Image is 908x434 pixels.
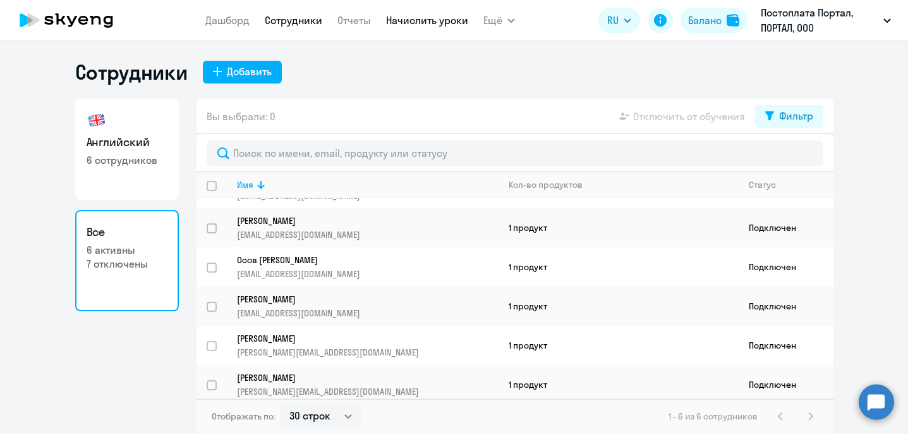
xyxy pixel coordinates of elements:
[739,247,833,287] td: Подключен
[761,5,878,35] p: Постоплата Портал, ПОРТАЛ, ООО
[509,179,738,190] div: Кол-во продуктов
[237,347,498,358] p: [PERSON_NAME][EMAIL_ADDRESS][DOMAIN_NAME]
[237,254,498,280] a: Осов [PERSON_NAME][EMAIL_ADDRESS][DOMAIN_NAME]
[203,61,282,84] button: Добавить
[237,372,498,397] a: [PERSON_NAME][PERSON_NAME][EMAIL_ADDRESS][DOMAIN_NAME]
[483,13,502,28] span: Ещё
[237,268,498,280] p: [EMAIL_ADDRESS][DOMAIN_NAME]
[386,14,468,27] a: Начислить уроки
[754,5,897,35] button: Постоплата Портал, ПОРТАЛ, ООО
[237,179,498,190] div: Имя
[237,333,481,344] p: [PERSON_NAME]
[499,247,739,287] td: 1 продукт
[75,210,179,311] a: Все6 активны7 отключены
[739,287,833,326] td: Подключен
[779,108,813,123] div: Фильтр
[337,14,371,27] a: Отчеты
[739,208,833,247] td: Подключен
[87,243,167,257] p: 6 активны
[87,110,107,130] img: english
[499,287,739,326] td: 1 продукт
[237,294,498,319] a: [PERSON_NAME][EMAIL_ADDRESS][DOMAIN_NAME]
[265,14,322,27] a: Сотрудники
[739,326,833,365] td: Подключен
[207,140,823,166] input: Поиск по имени, email, продукту или статусу
[75,99,179,200] a: Английский6 сотрудников
[509,179,583,190] div: Кол-во продуктов
[749,179,833,190] div: Статус
[681,8,747,33] button: Балансbalance
[727,14,739,27] img: balance
[227,64,272,79] div: Добавить
[212,411,275,422] span: Отображать по:
[237,254,481,266] p: Осов [PERSON_NAME]
[499,208,739,247] td: 1 продукт
[499,326,739,365] td: 1 продукт
[607,13,619,28] span: RU
[237,229,498,240] p: [EMAIL_ADDRESS][DOMAIN_NAME]
[87,153,167,167] p: 6 сотрудников
[237,215,498,240] a: [PERSON_NAME][EMAIL_ADDRESS][DOMAIN_NAME]
[669,411,758,422] span: 1 - 6 из 6 сотрудников
[75,59,188,85] h1: Сотрудники
[87,257,167,271] p: 7 отключены
[755,105,823,128] button: Фильтр
[237,386,498,397] p: [PERSON_NAME][EMAIL_ADDRESS][DOMAIN_NAME]
[237,372,481,383] p: [PERSON_NAME]
[237,179,253,190] div: Имя
[688,13,722,28] div: Баланс
[499,365,739,404] td: 1 продукт
[237,333,498,358] a: [PERSON_NAME][PERSON_NAME][EMAIL_ADDRESS][DOMAIN_NAME]
[87,224,167,240] h3: Все
[87,134,167,151] h3: Английский
[237,307,498,319] p: [EMAIL_ADDRESS][DOMAIN_NAME]
[598,8,640,33] button: RU
[205,14,250,27] a: Дашборд
[749,179,776,190] div: Статус
[207,109,275,124] span: Вы выбрали: 0
[483,8,515,33] button: Ещё
[237,294,481,305] p: [PERSON_NAME]
[739,365,833,404] td: Подключен
[237,215,481,226] p: [PERSON_NAME]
